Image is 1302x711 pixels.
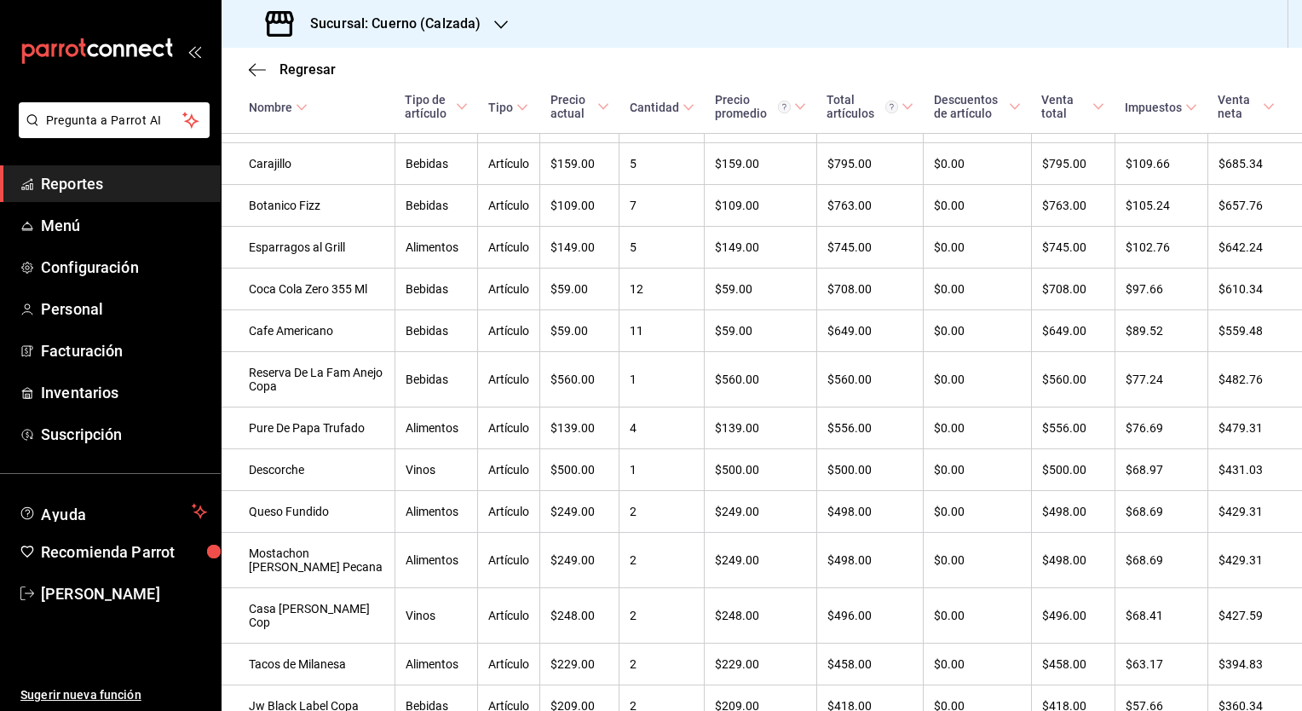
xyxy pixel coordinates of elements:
[619,588,705,644] td: 2
[478,352,540,408] td: Artículo
[924,449,1031,491] td: $0.00
[816,491,924,533] td: $498.00
[187,44,201,58] button: open_drawer_menu
[816,185,924,227] td: $763.00
[619,449,705,491] td: 1
[924,533,1031,588] td: $0.00
[619,352,705,408] td: 1
[20,686,207,704] span: Sugerir nueva función
[540,588,619,644] td: $248.00
[540,185,619,227] td: $109.00
[1207,408,1302,449] td: $479.31
[1115,491,1207,533] td: $68.69
[540,352,619,408] td: $560.00
[715,93,807,120] span: Precio promedio
[619,143,705,185] td: 5
[222,352,395,408] td: Reserva De La Fam Anejo Copa
[705,588,817,644] td: $248.00
[705,185,817,227] td: $109.00
[619,491,705,533] td: 2
[924,491,1031,533] td: $0.00
[1207,269,1302,310] td: $610.34
[1115,269,1207,310] td: $97.66
[395,227,478,269] td: Alimentos
[478,310,540,352] td: Artículo
[41,298,207,321] span: Personal
[41,339,207,362] span: Facturación
[478,644,540,685] td: Artículo
[816,143,924,185] td: $795.00
[1207,143,1302,185] td: $685.34
[1125,101,1182,114] div: Impuestos
[41,214,207,237] span: Menú
[222,310,395,352] td: Cafe Americano
[1031,449,1115,491] td: $500.00
[1041,93,1089,120] div: Venta total
[1031,644,1115,685] td: $458.00
[619,185,705,227] td: 7
[1115,408,1207,449] td: $76.69
[1031,143,1115,185] td: $795.00
[1115,533,1207,588] td: $68.69
[1218,93,1275,120] span: Venta neta
[816,588,924,644] td: $496.00
[41,423,207,446] span: Suscripción
[395,310,478,352] td: Bebidas
[405,93,468,120] span: Tipo de artículo
[222,269,395,310] td: Coca Cola Zero 355 Ml
[1115,449,1207,491] td: $68.97
[924,644,1031,685] td: $0.00
[934,93,1005,120] div: Descuentos de artículo
[778,101,791,113] svg: Precio promedio = Total artículos / cantidad
[222,491,395,533] td: Queso Fundido
[12,124,210,142] a: Pregunta a Parrot AI
[279,61,336,78] span: Regresar
[1115,185,1207,227] td: $105.24
[827,93,898,120] div: Total artículos
[1115,310,1207,352] td: $89.52
[395,449,478,491] td: Vinos
[924,588,1031,644] td: $0.00
[395,408,478,449] td: Alimentos
[924,310,1031,352] td: $0.00
[1031,310,1115,352] td: $649.00
[1207,352,1302,408] td: $482.76
[816,310,924,352] td: $649.00
[249,101,308,114] span: Nombre
[924,143,1031,185] td: $0.00
[934,93,1021,120] span: Descuentos de artículo
[705,644,817,685] td: $229.00
[1031,185,1115,227] td: $763.00
[924,227,1031,269] td: $0.00
[222,533,395,588] td: Mostachon [PERSON_NAME] Pecana
[540,227,619,269] td: $149.00
[249,101,292,114] div: Nombre
[46,112,183,130] span: Pregunta a Parrot AI
[478,449,540,491] td: Artículo
[41,381,207,404] span: Inventarios
[1031,352,1115,408] td: $560.00
[1207,533,1302,588] td: $429.31
[222,588,395,644] td: Casa [PERSON_NAME] Cop
[630,101,694,114] span: Cantidad
[222,143,395,185] td: Carajillo
[478,227,540,269] td: Artículo
[1207,310,1302,352] td: $559.48
[924,269,1031,310] td: $0.00
[1041,93,1104,120] span: Venta total
[619,269,705,310] td: 12
[478,533,540,588] td: Artículo
[41,582,207,605] span: [PERSON_NAME]
[478,185,540,227] td: Artículo
[924,352,1031,408] td: $0.00
[540,644,619,685] td: $229.00
[478,143,540,185] td: Artículo
[630,101,679,114] div: Cantidad
[222,185,395,227] td: Botanico Fizz
[1031,227,1115,269] td: $745.00
[705,310,817,352] td: $59.00
[405,93,452,120] div: Tipo de artículo
[395,533,478,588] td: Alimentos
[816,449,924,491] td: $500.00
[705,533,817,588] td: $249.00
